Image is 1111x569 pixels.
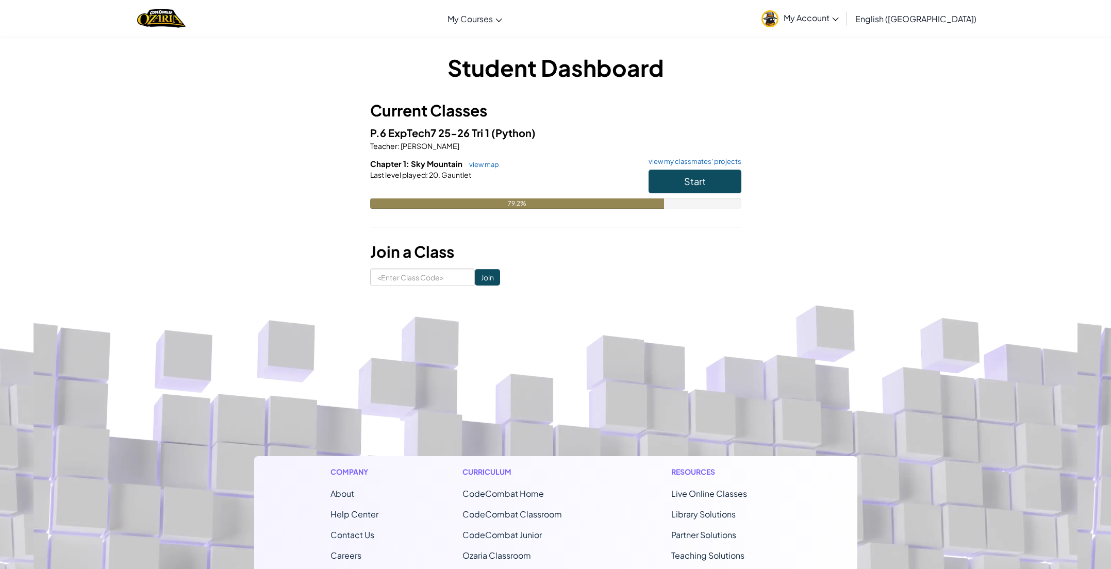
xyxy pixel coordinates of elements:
a: About [330,488,354,499]
a: My Courses [442,5,507,32]
a: CodeCombat Junior [462,529,542,540]
a: Ozaria by CodeCombat logo [137,8,185,29]
a: Live Online Classes [671,488,747,499]
span: Contact Us [330,529,374,540]
div: 79.2% [370,198,664,209]
h1: Curriculum [462,466,587,477]
span: P.6 ExpTech7 25-26 Tri 1 [370,126,491,139]
a: My Account [756,2,844,35]
a: Careers [330,550,361,561]
span: My Courses [447,13,493,24]
a: CodeCombat Classroom [462,509,562,520]
img: avatar [761,10,778,27]
a: English ([GEOGRAPHIC_DATA]) [850,5,982,32]
h1: Student Dashboard [370,52,741,83]
span: English ([GEOGRAPHIC_DATA]) [855,13,976,24]
h1: Resources [671,466,781,477]
a: Help Center [330,509,378,520]
span: Chapter 1: Sky Mountain [370,159,464,169]
span: : [426,170,428,179]
a: Ozaria Classroom [462,550,531,561]
span: My Account [784,12,839,23]
span: 20. [428,170,440,179]
h1: Company [330,466,378,477]
a: Teaching Solutions [671,550,744,561]
span: : [397,141,400,150]
h3: Current Classes [370,99,741,122]
a: view my classmates' projects [643,158,741,165]
input: Join [475,269,500,286]
a: Partner Solutions [671,529,736,540]
span: (Python) [491,126,536,139]
input: <Enter Class Code> [370,269,475,286]
h3: Join a Class [370,240,741,263]
span: Last level played [370,170,426,179]
span: CodeCombat Home [462,488,544,499]
span: Gauntlet [440,170,471,179]
button: Start [649,170,741,193]
img: Home [137,8,185,29]
a: view map [464,160,499,169]
span: [PERSON_NAME] [400,141,459,150]
span: Start [684,175,706,187]
a: Library Solutions [671,509,736,520]
span: Teacher [370,141,397,150]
